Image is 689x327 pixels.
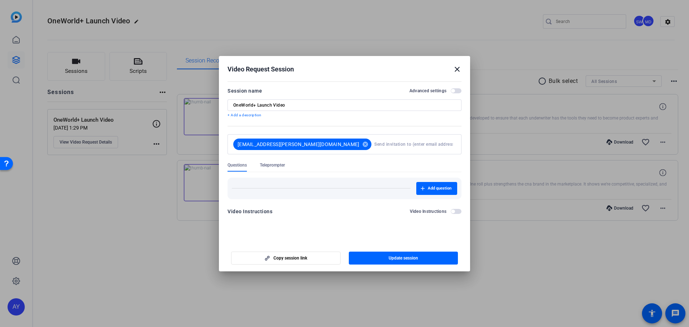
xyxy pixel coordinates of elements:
input: Enter Session Name [233,102,456,108]
span: Teleprompter [260,162,285,168]
button: Copy session link [231,252,341,265]
span: Update session [389,255,418,261]
span: Add question [428,186,451,191]
h2: Video Instructions [410,209,447,214]
div: Video Instructions [228,207,272,216]
mat-icon: close [453,65,461,74]
h2: Advanced settings [409,88,446,94]
div: Video Request Session [228,65,461,74]
div: Session name [228,87,262,95]
p: + Add a description [228,112,461,118]
mat-icon: cancel [359,141,371,148]
span: Copy session link [273,255,307,261]
button: Add question [416,182,457,195]
button: Update session [349,252,458,265]
span: Questions [228,162,247,168]
input: Send invitation to (enter email address here) [374,137,453,151]
span: [EMAIL_ADDRESS][PERSON_NAME][DOMAIN_NAME] [238,141,359,148]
